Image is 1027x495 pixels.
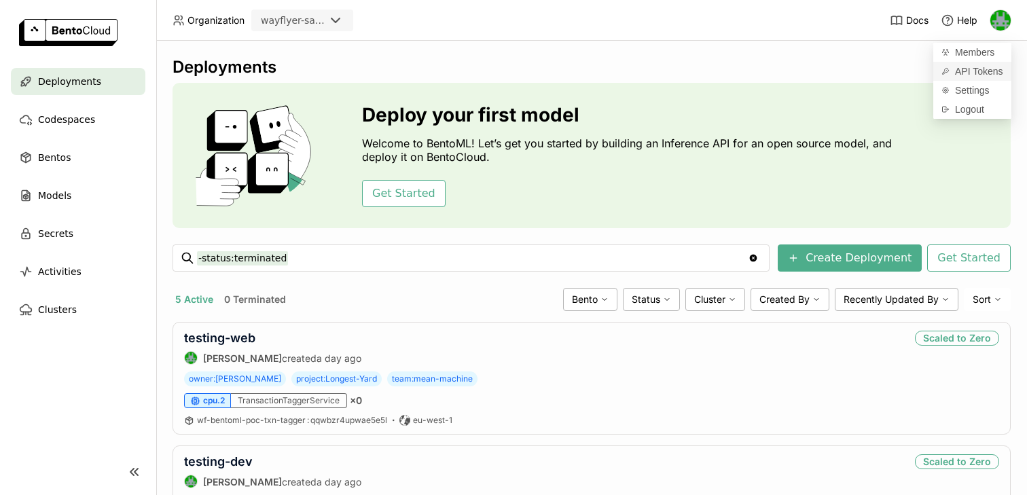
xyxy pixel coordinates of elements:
[955,84,990,96] span: Settings
[38,111,95,128] span: Codespaces
[38,263,82,280] span: Activities
[11,296,145,323] a: Clusters
[362,180,446,207] button: Get Started
[955,46,994,58] span: Members
[11,182,145,209] a: Models
[197,415,387,426] a: wf-bentoml-poc-txn-tagger:qqwbzr4upwae5e5l
[11,258,145,285] a: Activities
[563,288,617,311] div: Bento
[203,352,282,364] strong: [PERSON_NAME]
[184,475,361,488] div: created
[835,288,958,311] div: Recently Updated By
[317,352,361,364] span: a day ago
[927,244,1011,272] button: Get Started
[184,331,255,345] a: testing-web
[184,371,286,386] span: owner:[PERSON_NAME]
[778,244,922,272] button: Create Deployment
[387,371,478,386] span: team:mean-machine
[317,476,361,488] span: a day ago
[197,415,387,425] span: wf-bentoml-poc-txn-tagger qqwbzr4upwae5e5l
[933,81,1011,100] a: Settings
[38,73,101,90] span: Deployments
[685,288,745,311] div: Cluster
[915,454,999,469] div: Scaled to Zero
[185,352,197,364] img: Sean Hickey
[11,106,145,133] a: Codespaces
[751,288,829,311] div: Created By
[350,395,362,407] span: × 0
[957,14,977,26] span: Help
[326,14,327,28] input: Selected wayflyer-sandbox.
[941,14,977,27] div: Help
[362,136,899,164] p: Welcome to BentoML! Let’s get you started by building an Inference API for an open source model, ...
[38,225,73,242] span: Secrets
[19,19,118,46] img: logo
[197,247,748,269] input: Search
[955,103,984,115] span: Logout
[623,288,680,311] div: Status
[38,301,77,318] span: Clusters
[203,395,225,406] span: cpu.2
[231,393,347,408] div: TransactionTaggerService
[933,100,1011,119] div: Logout
[221,291,289,308] button: 0 Terminated
[187,14,245,26] span: Organization
[413,415,452,426] span: eu-west-1
[572,293,598,306] span: Bento
[291,371,382,386] span: project:Longest-Yard
[184,454,253,469] a: testing-dev
[915,331,999,346] div: Scaled to Zero
[11,144,145,171] a: Bentos
[964,288,1011,311] div: Sort
[185,475,197,488] img: Sean Hickey
[307,415,309,425] span: :
[748,253,759,263] svg: Clear value
[906,14,929,26] span: Docs
[362,104,899,126] h3: Deploy your first model
[694,293,725,306] span: Cluster
[933,43,1011,62] a: Members
[990,10,1011,31] img: Sean Hickey
[11,68,145,95] a: Deployments
[955,65,1003,77] span: API Tokens
[173,57,1011,77] div: Deployments
[203,476,282,488] strong: [PERSON_NAME]
[890,14,929,27] a: Docs
[183,105,329,206] img: cover onboarding
[933,62,1011,81] a: API Tokens
[38,187,71,204] span: Models
[844,293,939,306] span: Recently Updated By
[173,291,216,308] button: 5 Active
[184,351,361,365] div: created
[38,149,71,166] span: Bentos
[11,220,145,247] a: Secrets
[261,14,325,27] div: wayflyer-sandbox
[632,293,660,306] span: Status
[759,293,810,306] span: Created By
[973,293,991,306] span: Sort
